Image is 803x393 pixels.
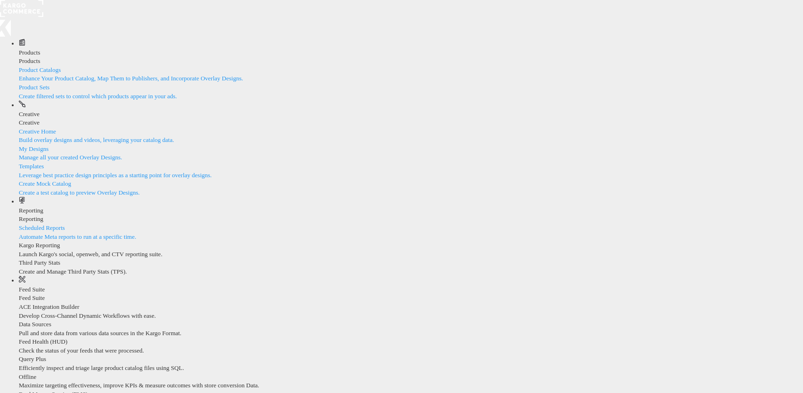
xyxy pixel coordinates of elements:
a: Product CatalogsEnhance Your Product Catalog, Map Them to Publishers, and Incorporate Overlay Des... [19,66,803,83]
div: Third Party Stats [19,259,803,267]
div: Leverage best practice design principles as a starting point for overlay designs. [19,171,803,180]
div: Offline [19,373,803,382]
div: Manage all your created Overlay Designs. [19,153,803,162]
div: Products [19,57,803,66]
a: Product SetsCreate filtered sets to control which products appear in your ads. [19,83,803,101]
div: Build overlay designs and videos, leveraging your catalog data. [19,136,803,145]
div: Product Sets [19,83,803,92]
a: My DesignsManage all your created Overlay Designs. [19,145,803,162]
div: Launch Kargo's social, openweb, and CTV reporting suite. [19,250,803,259]
div: Product Catalogs [19,66,803,75]
div: Reporting [19,215,803,224]
div: Create and Manage Third Party Stats (TPS). [19,267,803,276]
div: Pull and store data from various data sources in the Kargo Format. [19,329,803,338]
div: Create filtered sets to control which products appear in your ads. [19,92,803,101]
span: Products [19,49,40,56]
div: Maximize targeting effectiveness, improve KPIs & measure outcomes with store conversion Data. [19,381,803,390]
div: Create Mock Catalog [19,180,803,189]
a: Create Mock CatalogCreate a test catalog to preview Overlay Designs. [19,180,803,197]
div: Create a test catalog to preview Overlay Designs. [19,189,803,197]
div: Kargo Reporting [19,241,803,250]
div: ACE Integration Builder [19,303,803,312]
span: Reporting [19,207,43,214]
div: Scheduled Reports [19,224,803,233]
div: Feed Health (HUD) [19,338,803,346]
div: Automate Meta reports to run at a specific time. [19,233,803,242]
div: Check the status of your feeds that were processed. [19,346,803,355]
div: Creative Home [19,127,803,136]
a: TemplatesLeverage best practice design principles as a starting point for overlay designs. [19,162,803,180]
span: Feed Suite [19,286,45,293]
div: Feed Suite [19,294,803,303]
div: Query Plus [19,355,803,364]
div: Data Sources [19,320,803,329]
a: Creative HomeBuild overlay designs and videos, leveraging your catalog data. [19,127,803,145]
a: Scheduled ReportsAutomate Meta reports to run at a specific time. [19,224,803,241]
div: Develop Cross-Channel Dynamic Workflows with ease. [19,312,803,321]
div: Creative [19,118,803,127]
span: Creative [19,110,40,118]
div: My Designs [19,145,803,154]
div: Efficiently inspect and triage large product catalog files using SQL. [19,364,803,373]
div: Templates [19,162,803,171]
div: Enhance Your Product Catalog, Map Them to Publishers, and Incorporate Overlay Designs. [19,74,803,83]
